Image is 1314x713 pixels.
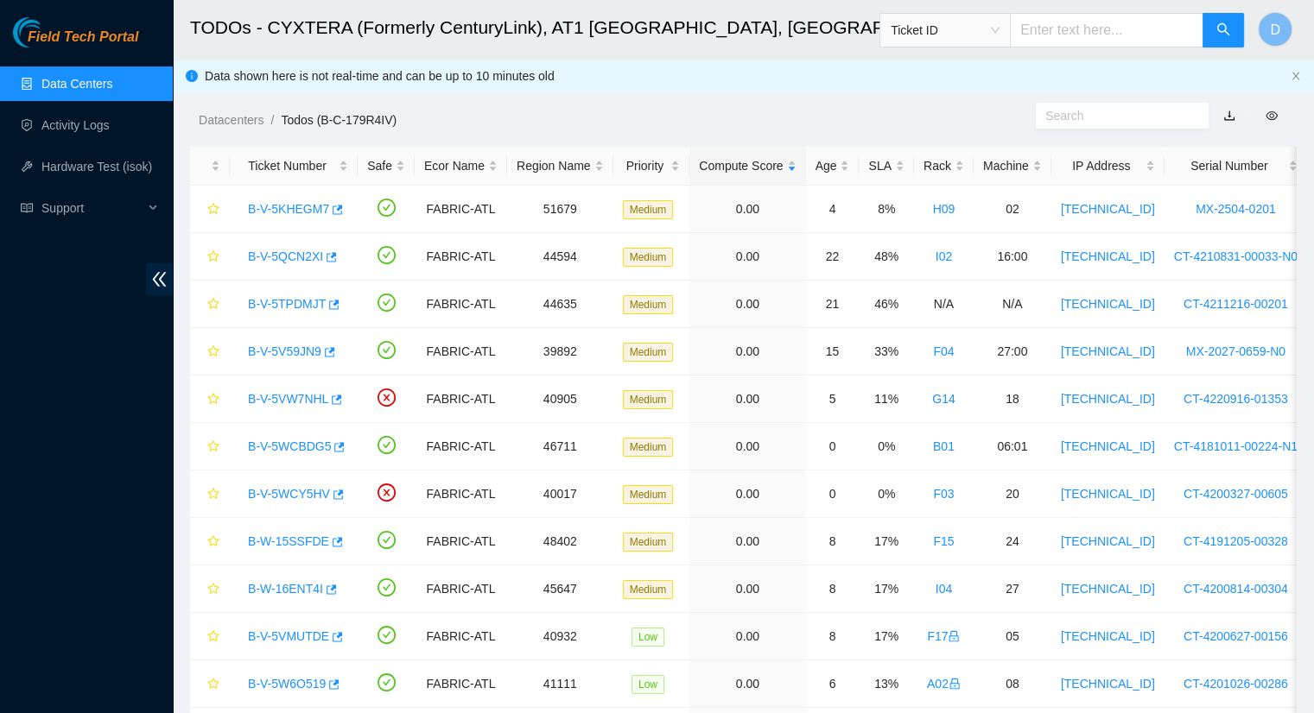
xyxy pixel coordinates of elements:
span: close-circle [378,388,396,407]
span: star [207,630,219,644]
span: check-circle [378,246,396,264]
span: eye [1266,110,1278,122]
button: star [200,670,220,697]
a: B-V-5W6O519 [248,677,326,691]
a: [TECHNICAL_ID] [1061,202,1155,216]
td: 0.00 [689,328,805,375]
td: 06:01 [974,423,1051,470]
span: Medium [623,343,674,362]
a: A02lock [927,677,961,691]
td: 16:00 [974,233,1051,281]
a: H09 [933,202,955,216]
span: close [1291,71,1301,81]
a: download [1223,109,1235,123]
td: 39892 [507,328,613,375]
button: close [1291,71,1301,82]
span: star [207,488,219,502]
a: [TECHNICAL_ID] [1061,487,1155,501]
span: star [207,345,219,359]
td: FABRIC-ATL [415,660,507,708]
span: search [1216,22,1230,39]
span: Medium [623,248,674,267]
td: 46711 [507,423,613,470]
td: 51679 [507,186,613,233]
span: / [270,113,274,127]
input: Search [1045,106,1185,125]
td: FABRIC-ATL [415,470,507,518]
a: Todos (B-C-179R4IV) [281,113,397,127]
td: 11% [859,375,913,423]
td: 8% [859,186,913,233]
td: 0.00 [689,518,805,565]
td: 0.00 [689,613,805,660]
td: 8 [806,613,860,660]
span: star [207,203,219,217]
td: 21 [806,281,860,328]
button: star [200,480,220,508]
span: close-circle [378,483,396,502]
a: F17lock [927,629,960,643]
td: 0.00 [689,423,805,470]
span: Low [632,628,664,647]
span: double-left [146,263,173,295]
td: 48% [859,233,913,281]
a: CT-4191205-00328 [1184,534,1288,548]
button: star [200,290,220,318]
span: check-circle [378,293,396,312]
td: 05 [974,613,1051,660]
span: check-circle [378,626,396,644]
span: Field Tech Portal [28,29,138,46]
a: F03 [933,487,954,501]
a: CT-4220916-01353 [1184,392,1288,406]
td: 17% [859,518,913,565]
a: I04 [936,582,952,596]
a: Hardware Test (isok) [41,160,152,174]
span: check-circle [378,199,396,217]
span: D [1270,19,1280,41]
span: star [207,250,219,264]
td: 27:00 [974,328,1051,375]
a: [TECHNICAL_ID] [1061,344,1155,358]
td: 22 [806,233,860,281]
a: CT-4200627-00156 [1184,629,1288,643]
span: star [207,678,219,691]
a: CT-4201026-00286 [1184,677,1288,691]
span: Medium [623,485,674,504]
a: [TECHNICAL_ID] [1061,249,1155,263]
td: 0.00 [689,470,805,518]
td: 18 [974,375,1051,423]
a: [TECHNICAL_ID] [1061,392,1155,406]
td: 0% [859,470,913,518]
a: Datacenters [199,113,263,127]
td: 46% [859,281,913,328]
td: 0.00 [689,375,805,423]
td: 8 [806,518,860,565]
span: Medium [623,295,674,314]
a: [TECHNICAL_ID] [1061,677,1155,691]
td: FABRIC-ATL [415,613,507,660]
button: search [1203,13,1244,47]
a: Activity Logs [41,118,110,132]
td: 0.00 [689,660,805,708]
button: star [200,527,220,555]
a: B-W-15SSFDE [248,534,329,548]
td: FABRIC-ATL [415,518,507,565]
td: 0 [806,423,860,470]
a: [TECHNICAL_ID] [1061,439,1155,453]
td: 0.00 [689,233,805,281]
a: Akamai TechnologiesField Tech Portal [13,31,138,54]
span: star [207,298,219,312]
td: 40932 [507,613,613,660]
a: B-V-5WCBDG5 [248,439,331,453]
span: Medium [623,580,674,599]
span: star [207,440,219,454]
td: 44635 [507,281,613,328]
td: 13% [859,660,913,708]
td: 20 [974,470,1051,518]
span: Medium [623,533,674,552]
a: G14 [932,392,955,406]
a: [TECHNICAL_ID] [1061,297,1155,311]
td: 8 [806,565,860,613]
button: star [200,575,220,603]
a: B-V-5QCN2XI [248,249,323,263]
